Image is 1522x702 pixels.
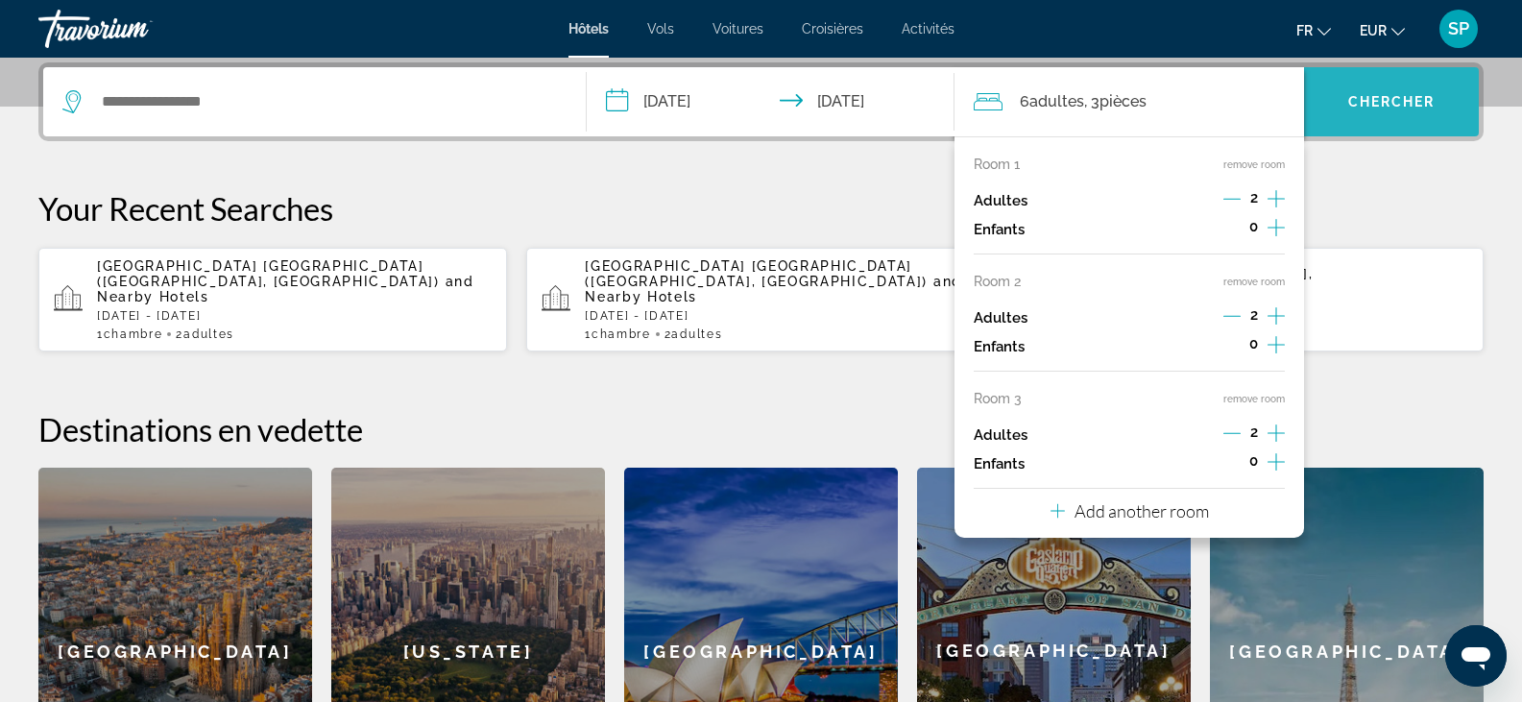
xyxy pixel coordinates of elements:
[664,327,722,341] span: 2
[1223,158,1285,171] button: remove room
[1223,189,1241,212] button: Decrement adults
[104,327,163,341] span: Chambre
[1249,336,1258,351] span: 0
[585,274,962,304] span: and Nearby Hotels
[802,21,863,36] a: Croisières
[1249,219,1258,234] span: 0
[974,427,1027,444] p: Adultes
[1296,23,1313,38] span: fr
[1348,94,1436,109] span: Chercher
[974,222,1025,238] p: Enfants
[38,247,507,352] button: [GEOGRAPHIC_DATA] [GEOGRAPHIC_DATA] ([GEOGRAPHIC_DATA], [GEOGRAPHIC_DATA]) and Nearby Hotels[DATE...
[1249,453,1258,469] span: 0
[974,193,1027,209] p: Adultes
[38,410,1484,448] h2: Destinations en vedette
[974,391,1022,406] p: Room 3
[1304,67,1479,136] button: Chercher
[671,327,722,341] span: Adultes
[38,189,1484,228] p: Your Recent Searches
[1223,424,1241,447] button: Decrement adults
[585,327,650,341] span: 1
[587,67,955,136] button: Check-in date: Oct 20, 2025 Check-out date: Oct 25, 2025
[974,157,1020,172] p: Room 1
[1268,186,1285,215] button: Increment adults
[1250,307,1258,323] span: 2
[1223,306,1241,329] button: Decrement adults
[1020,88,1084,115] span: 6
[526,247,995,352] button: [GEOGRAPHIC_DATA] [GEOGRAPHIC_DATA] ([GEOGRAPHIC_DATA], [GEOGRAPHIC_DATA]) and Nearby Hotels[DATE...
[974,456,1025,472] p: Enfants
[1029,92,1084,110] span: Adultes
[1222,335,1240,358] button: Decrement children
[97,258,440,289] span: [GEOGRAPHIC_DATA] [GEOGRAPHIC_DATA] ([GEOGRAPHIC_DATA], [GEOGRAPHIC_DATA])
[1268,303,1285,332] button: Increment adults
[974,274,1021,289] p: Room 2
[1223,276,1285,288] button: remove room
[1099,92,1147,110] span: pièces
[1051,489,1209,528] button: Add another room
[1448,19,1469,38] span: SP
[176,327,233,341] span: 2
[568,21,609,36] a: Hôtels
[713,21,763,36] a: Voitures
[1445,625,1507,687] iframe: Bouton de lancement de la fenêtre de messagerie
[974,310,1027,327] p: Adultes
[1222,452,1240,475] button: Decrement children
[38,4,230,54] a: Travorium
[1296,16,1331,44] button: Change language
[1223,393,1285,405] button: remove room
[1222,218,1240,241] button: Decrement children
[1250,190,1258,206] span: 2
[97,274,474,304] span: and Nearby Hotels
[97,309,492,323] p: [DATE] - [DATE]
[902,21,954,36] a: Activités
[1268,421,1285,449] button: Increment adults
[1360,23,1387,38] span: EUR
[1268,215,1285,244] button: Increment children
[592,327,651,341] span: Chambre
[97,327,162,341] span: 1
[183,327,234,341] span: Adultes
[1434,9,1484,49] button: User Menu
[1268,332,1285,361] button: Increment children
[585,309,979,323] p: [DATE] - [DATE]
[585,258,928,289] span: [GEOGRAPHIC_DATA] [GEOGRAPHIC_DATA] ([GEOGRAPHIC_DATA], [GEOGRAPHIC_DATA])
[954,67,1304,136] button: Travelers: 6 adults, 0 children
[647,21,674,36] a: Vols
[1360,16,1405,44] button: Change currency
[974,339,1025,355] p: Enfants
[43,67,1479,136] div: Search widget
[1250,424,1258,440] span: 2
[1075,500,1209,521] p: Add another room
[1084,88,1147,115] span: , 3
[1268,449,1285,478] button: Increment children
